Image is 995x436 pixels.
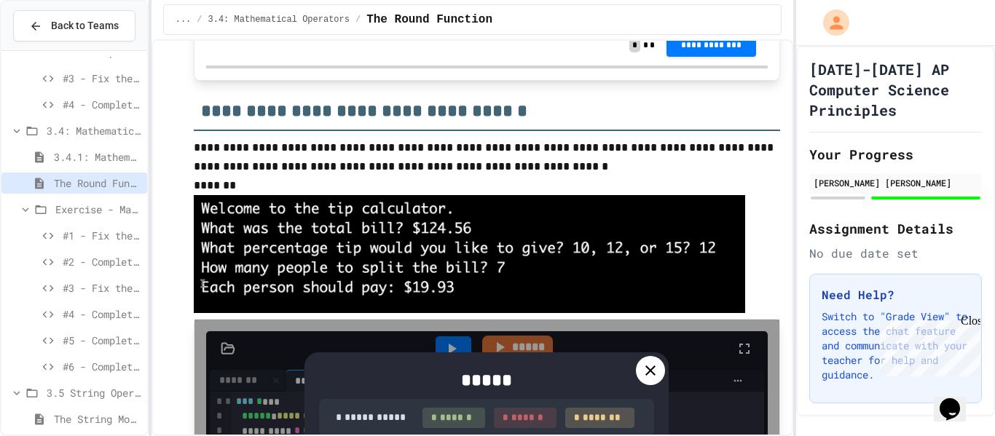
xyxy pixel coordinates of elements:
[63,280,141,296] span: #3 - Fix the Code (Medium)
[55,202,141,217] span: Exercise - Mathematical Operators
[208,14,350,25] span: 3.4: Mathematical Operators
[63,306,141,322] span: #4 - Complete the Code (Medium)
[63,228,141,243] span: #1 - Fix the Code (Easy)
[63,333,141,348] span: #5 - Complete the Code (Hard)
[822,309,970,382] p: Switch to "Grade View" to access the chat feature and communicate with your teacher for help and ...
[63,359,141,374] span: #6 - Complete the Code (Hard)
[809,218,982,239] h2: Assignment Details
[366,11,492,28] span: The Round Function
[822,286,970,304] h3: Need Help?
[176,14,192,25] span: ...
[809,245,982,262] div: No due date set
[814,176,978,189] div: [PERSON_NAME] [PERSON_NAME]
[63,254,141,269] span: #2 - Complete the Code (Easy)
[809,59,982,120] h1: [DATE]-[DATE] AP Computer Science Principles
[934,378,980,421] iframe: chat widget
[13,10,135,41] button: Back to Teams
[51,18,119,33] span: Back to Teams
[197,14,202,25] span: /
[47,385,141,400] span: 3.5 String Operators
[54,175,141,191] span: The Round Function
[6,6,101,92] div: Chat with us now!Close
[809,144,982,165] h2: Your Progress
[54,149,141,165] span: 3.4.1: Mathematical Operators
[355,14,361,25] span: /
[47,123,141,138] span: 3.4: Mathematical Operators
[63,97,141,112] span: #4 - Complete the Code (Medium)
[808,6,853,39] div: My Account
[63,71,141,86] span: #3 - Fix the Code (Medium)
[54,411,141,427] span: The String Module
[874,314,980,376] iframe: chat widget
